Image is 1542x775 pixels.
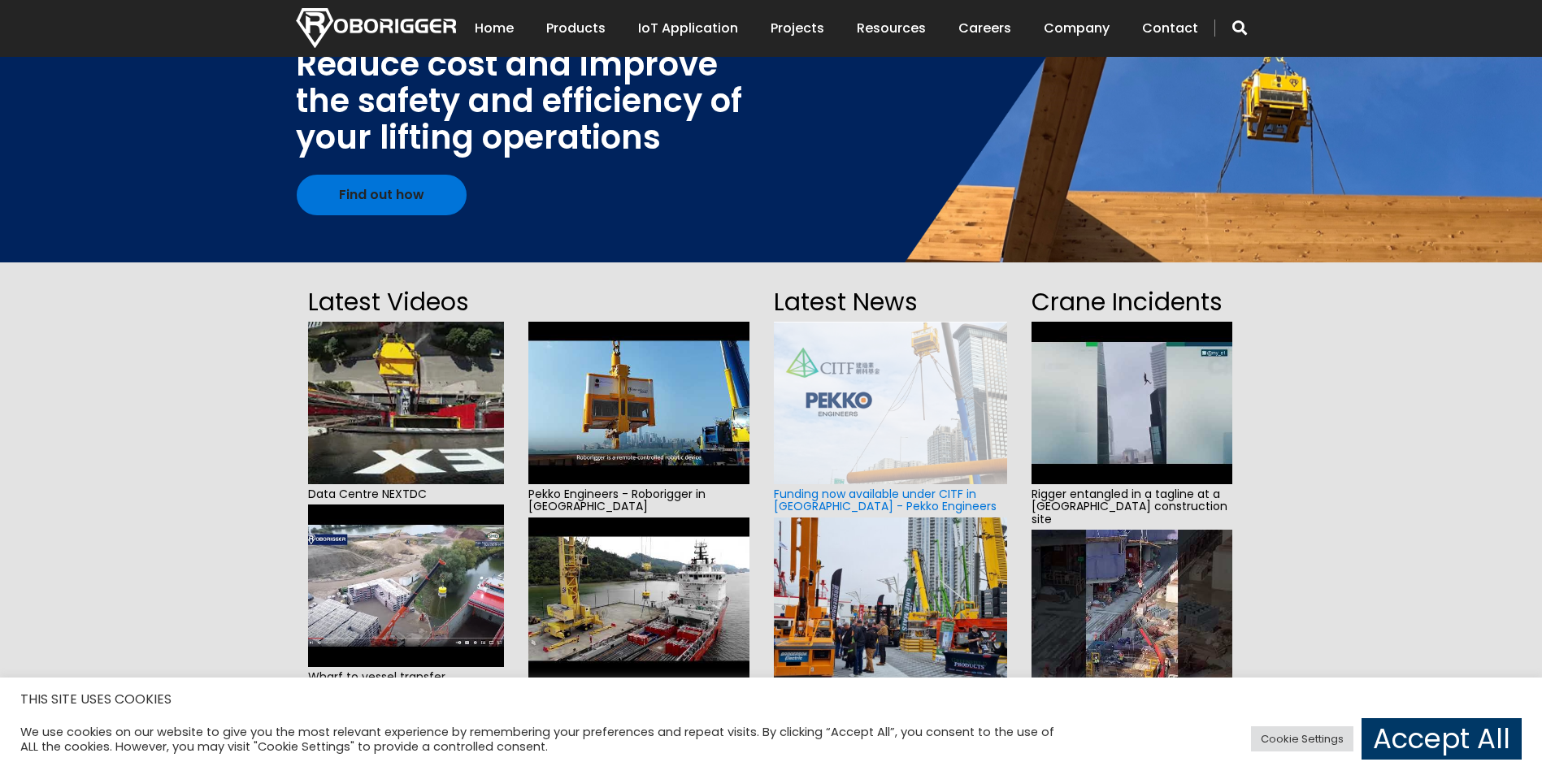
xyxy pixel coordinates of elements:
img: hqdefault.jpg [308,504,504,667]
a: Projects [771,3,824,54]
span: Rigger entangled in a tagline at a [GEOGRAPHIC_DATA] construction site [1032,484,1232,530]
img: hqdefault.jpg [528,322,750,484]
a: Funding now available under CITF in [GEOGRAPHIC_DATA] - Pekko Engineers [774,486,997,514]
a: Accept All [1362,718,1522,760]
a: Contact [1142,3,1198,54]
span: Data Centre NEXTDC [308,484,504,504]
a: Careers [958,3,1011,54]
div: We use cookies on our website to give you the most relevant experience by remembering your prefer... [20,725,1071,754]
a: IoT Application [638,3,738,54]
a: Cookie Settings [1251,726,1353,751]
a: Home [475,3,514,54]
div: Reduce cost and improve the safety and efficiency of your lifting operations [296,46,742,156]
h5: THIS SITE USES COOKIES [20,689,1522,710]
a: Find out how [297,175,467,215]
a: Company [1044,3,1110,54]
img: hqdefault.jpg [1032,530,1232,692]
img: hqdefault.jpg [528,517,750,680]
span: Wharf to vessel transfer transhipment [308,667,504,700]
span: Pekko Engineers - Roborigger in [GEOGRAPHIC_DATA] [528,484,750,517]
img: Nortech [296,8,456,48]
img: hqdefault.jpg [308,322,504,484]
a: Products [546,3,606,54]
h2: Latest News [774,283,1006,322]
h2: Latest Videos [308,283,504,322]
a: Resources [857,3,926,54]
img: hqdefault.jpg [1032,322,1232,484]
h2: Crane Incidents [1032,283,1232,322]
